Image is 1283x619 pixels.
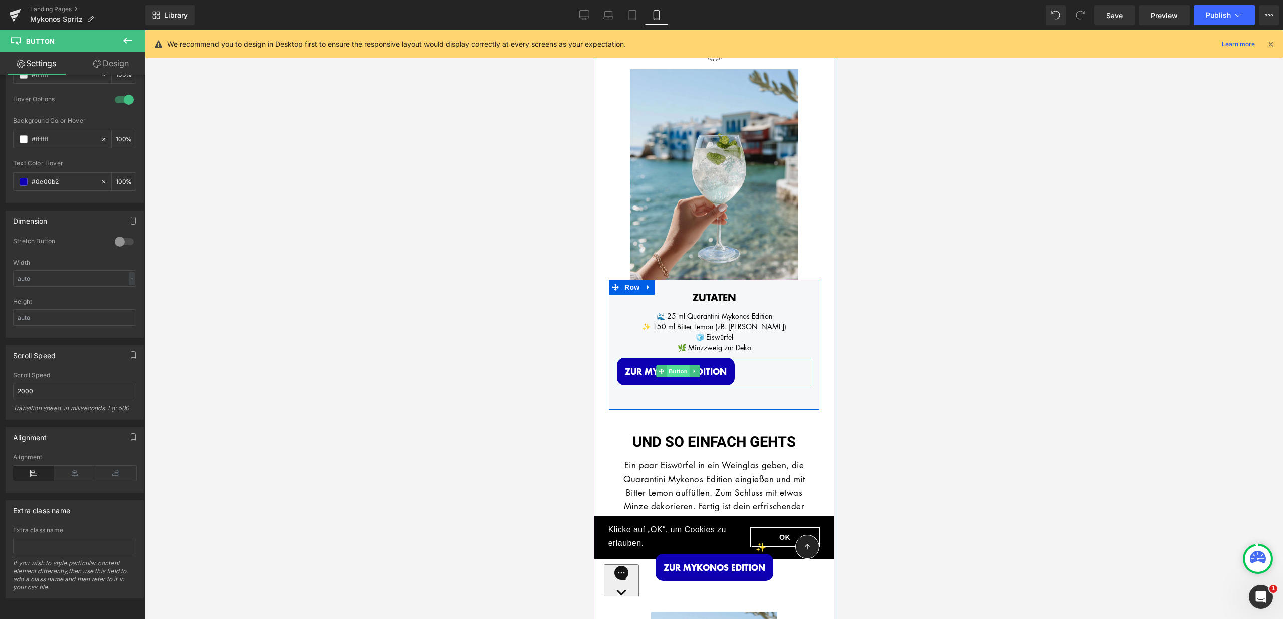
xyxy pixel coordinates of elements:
[13,237,105,248] div: Stretch Button
[23,281,218,291] div: 🌊 25 ml Quarantini Mykonos Edition
[596,5,620,25] a: Laptop
[13,95,105,106] div: Hover Options
[13,309,136,326] input: auto
[112,130,136,148] div: %
[13,372,136,379] div: Scroll Speed
[145,5,195,25] a: New Library
[164,11,188,20] span: Library
[572,5,596,25] a: Desktop
[1151,10,1178,21] span: Preview
[68,511,173,523] font: Lass ihn dir schmecken! ✨
[70,532,171,543] span: ZUR MYKONOS EDITION
[13,298,136,305] div: Height
[73,335,96,347] span: Button
[1269,585,1277,593] span: 1
[13,160,136,167] div: Text Color Hover
[13,270,136,287] input: auto
[1046,5,1066,25] button: Undo
[13,346,56,360] div: Scroll Speed
[31,336,133,347] span: ZUR MYKONOS EDITION
[62,524,179,551] a: ZUR MYKONOS EDITION
[13,559,136,598] div: If you wish to style particular content element differently,then use this field to add a class na...
[13,501,70,515] div: Extra class name
[48,250,61,265] a: Expand / Collapse
[13,211,48,225] div: Dimension
[26,37,55,45] span: Button
[23,291,218,302] div: ✨ 150 ml Bitter Lemon (zB. [PERSON_NAME])
[10,534,45,566] iframe: Gorgias live chat messenger
[167,39,626,50] p: We recommend you to design in Desktop first to ensure the responsive layout would display correct...
[75,52,147,75] a: Design
[1218,38,1259,50] a: Learn more
[1249,585,1273,609] iframe: Intercom live chat
[32,176,96,187] input: Color
[30,429,211,495] font: Ein paar Eiswürfel in ein Weinglas geben, die Quarantini Mykonos Edition eingießen und mit Bitter...
[1106,10,1123,21] span: Save
[13,404,136,419] div: Transition speed. in miliseconds. Eg: 500
[645,5,669,25] a: Mobile
[129,272,135,285] div: -
[112,173,136,190] div: %
[98,260,142,274] strong: ZUTATEN
[1194,5,1255,25] button: Publish
[1139,5,1190,25] a: Preview
[96,335,106,347] a: Expand / Collapse
[13,527,136,534] div: Extra class name
[84,312,157,322] span: 🌿 Minzzweig zur Deko
[620,5,645,25] a: Tablet
[32,134,96,145] input: Color
[1070,5,1090,25] button: Redo
[28,250,48,265] span: Row
[1259,5,1279,25] button: More
[30,15,83,23] span: Mykonos Spritz
[30,5,145,13] a: Landing Pages
[1206,11,1231,19] span: Publish
[13,117,136,124] div: Background Color Hover
[13,454,136,461] div: Alignment
[102,302,139,312] span: 🧊 Eiswürfel
[13,259,136,266] div: Width
[39,401,202,423] span: UND SO EINFACH GEHTS
[13,428,47,442] div: Alignment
